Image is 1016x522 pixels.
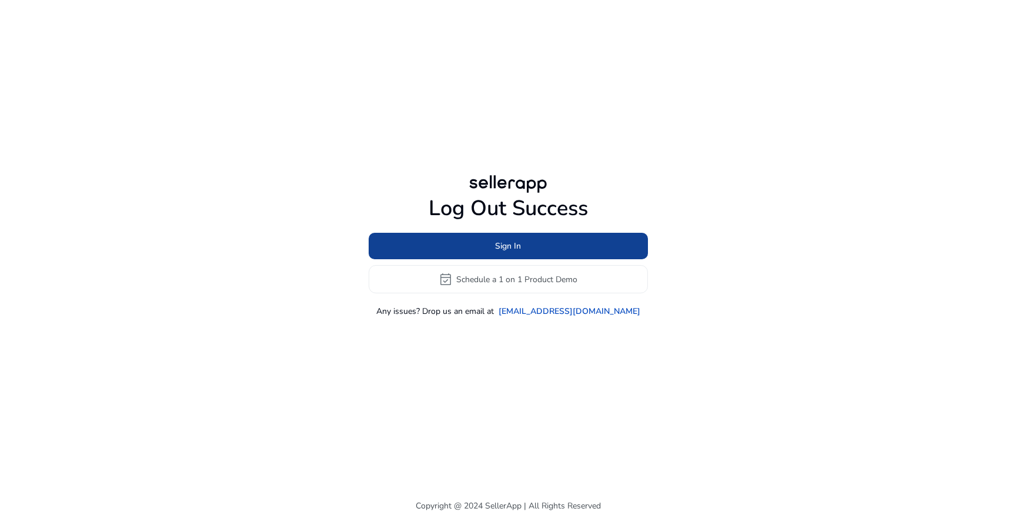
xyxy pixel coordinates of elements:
[369,265,648,293] button: event_availableSchedule a 1 on 1 Product Demo
[369,196,648,221] h1: Log Out Success
[495,240,521,252] span: Sign In
[376,305,494,317] p: Any issues? Drop us an email at
[439,272,453,286] span: event_available
[499,305,640,317] a: [EMAIL_ADDRESS][DOMAIN_NAME]
[369,233,648,259] button: Sign In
